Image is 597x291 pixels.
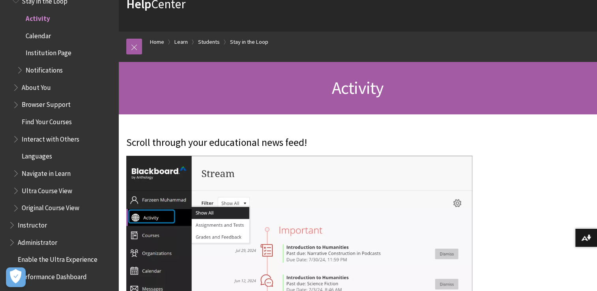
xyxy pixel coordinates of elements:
a: Stay in the Loop [230,37,268,47]
span: Activity [332,77,384,99]
button: Open Preferences [6,267,26,287]
span: Interact with Others [22,132,79,143]
span: About You [22,81,51,91]
span: Instructor [18,218,47,229]
span: Activity [26,12,50,22]
span: Administrator [18,236,57,246]
span: Original Course View [22,201,79,212]
span: Languages [22,150,52,160]
span: Performance Dashboard [18,270,87,281]
p: Scroll through your educational news feed! [126,136,472,150]
a: Home [150,37,164,47]
span: Find Your Courses [22,115,72,126]
a: Learn [174,37,188,47]
span: Notifications [26,63,63,74]
span: Ultra Course View [22,184,72,195]
span: Institution Page [26,47,71,57]
a: Students [198,37,220,47]
span: Navigate in Learn [22,167,71,177]
span: Browser Support [22,98,71,109]
span: Enable the Ultra Experience [18,253,97,264]
span: Calendar [26,29,51,40]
